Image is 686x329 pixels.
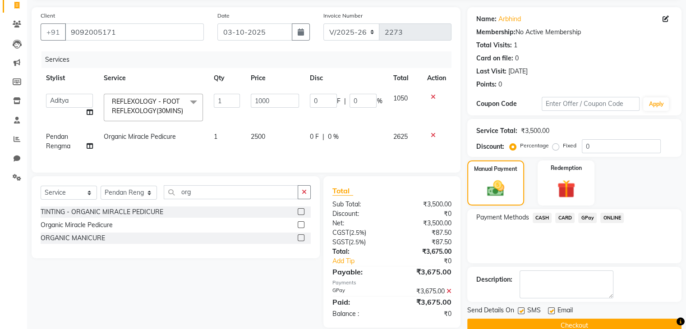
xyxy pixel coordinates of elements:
span: F [337,96,341,106]
span: Payment Methods [476,213,529,222]
div: 0 [515,54,519,63]
th: Total [387,68,421,88]
input: Enter Offer / Coupon Code [542,97,640,111]
span: ONLINE [600,213,624,223]
span: CARD [555,213,575,223]
div: ₹3,675.00 [392,266,458,277]
div: Net: [326,219,392,228]
div: ORGANIC MANICURE [41,233,105,243]
span: Total [332,186,353,196]
div: 1 [514,41,517,50]
span: 0 F [310,132,319,142]
span: 1050 [393,94,407,102]
th: Action [422,68,451,88]
th: Disc [304,68,387,88]
span: GPay [578,213,597,223]
div: ₹3,500.00 [392,200,458,209]
div: ₹0 [403,256,458,266]
label: Date [217,12,230,20]
label: Redemption [551,164,582,172]
div: ₹3,675.00 [392,247,458,256]
div: No Active Membership [476,27,672,37]
div: Total Visits: [476,41,512,50]
div: ₹3,675.00 [392,297,458,307]
img: _cash.svg [482,178,510,198]
img: _gift.svg [552,178,581,200]
label: Client [41,12,55,20]
div: Discount: [326,209,392,219]
th: Service [98,68,208,88]
span: SGST [332,238,349,246]
div: Name: [476,14,497,24]
div: Services [41,51,458,68]
span: 2.5% [350,238,364,246]
label: Fixed [563,142,576,150]
span: % [377,96,382,106]
div: Card on file: [476,54,513,63]
input: Search or Scan [164,185,298,199]
label: Manual Payment [474,165,517,173]
div: Balance : [326,309,392,319]
input: Search by Name/Mobile/Email/Code [65,23,204,41]
div: ₹0 [392,209,458,219]
label: Invoice Number [323,12,363,20]
div: TINTING - ORGANIC MIRACLE PEDICURE [41,207,163,217]
div: ( ) [326,228,392,238]
button: Apply [643,97,669,111]
a: Add Tip [326,256,403,266]
a: Arbhind [498,14,521,24]
span: SMS [527,306,541,317]
span: 2625 [393,133,407,141]
span: REFLEXOLOGY - FOOT REFLEXOLOGY(30MINS) [112,97,183,115]
span: CASH [533,213,552,223]
span: Pendan Rengma [46,133,70,150]
div: ₹0 [392,309,458,319]
th: Qty [208,68,245,88]
span: 1 [214,133,217,141]
span: 2.5% [351,229,364,236]
div: Service Total: [476,126,517,136]
div: 0 [498,80,502,89]
div: Payments [332,279,451,287]
span: Organic Miracle Pedicure [104,133,176,141]
div: Payable: [326,266,392,277]
span: Email [557,306,573,317]
span: | [344,96,346,106]
div: Last Visit: [476,67,506,76]
div: Paid: [326,297,392,307]
div: ₹3,500.00 [521,126,549,136]
div: ₹3,675.00 [392,287,458,296]
div: Discount: [476,142,504,151]
a: x [183,107,187,115]
span: 0 % [328,132,339,142]
th: Stylist [41,68,98,88]
div: ₹3,500.00 [392,219,458,228]
div: Description: [476,275,512,284]
th: Price [245,68,305,88]
span: 2500 [251,133,265,141]
div: Organic Miracle Pedicure [41,220,113,230]
div: Coupon Code [476,99,542,109]
label: Percentage [520,142,549,150]
div: ₹87.50 [392,238,458,247]
div: Sub Total: [326,200,392,209]
span: CGST [332,228,349,237]
div: Total: [326,247,392,256]
button: +91 [41,23,66,41]
span: Send Details On [467,306,514,317]
div: Points: [476,80,497,89]
div: ₹87.50 [392,228,458,238]
div: Membership: [476,27,516,37]
span: | [322,132,324,142]
div: GPay [326,287,392,296]
div: [DATE] [508,67,528,76]
div: ( ) [326,238,392,247]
